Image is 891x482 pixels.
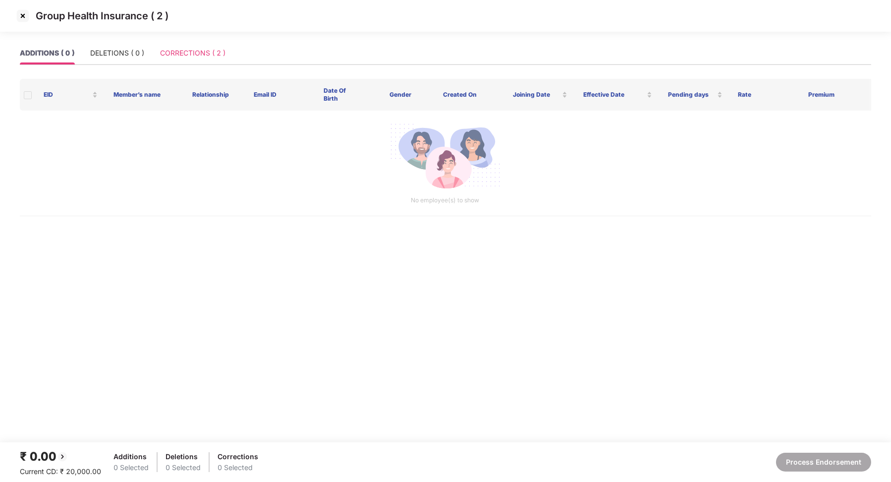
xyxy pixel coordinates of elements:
div: Deletions [166,451,201,462]
div: Additions [113,451,149,462]
th: Pending days [660,79,730,111]
div: DELETIONS ( 0 ) [90,48,144,59]
div: 0 Selected [218,462,258,473]
span: Current CD: ₹ 20,000.00 [20,467,101,476]
div: 0 Selected [113,462,149,473]
th: Premium [800,79,870,111]
th: Created On [435,79,505,111]
img: svg+xml;base64,PHN2ZyBpZD0iQ3Jvc3MtMzJ4MzIiIHhtbG5zPSJodHRwOi8vd3d3LnczLm9yZy8yMDAwL3N2ZyIgd2lkdG... [15,8,31,24]
th: Member’s name [106,79,175,111]
p: No employee(s) to show [28,196,862,205]
div: ADDITIONS ( 0 ) [20,48,74,59]
span: Joining Date [513,91,559,99]
th: Relationship [175,79,245,111]
div: 0 Selected [166,462,201,473]
span: Pending days [668,91,715,99]
th: Rate [730,79,800,111]
th: Email ID [246,79,316,111]
div: Corrections [218,451,258,462]
p: Group Health Insurance ( 2 ) [36,10,168,22]
button: Process Endorsement [776,453,871,472]
th: Date Of Birth [316,79,365,111]
th: Gender [365,79,435,111]
img: svg+xml;base64,PHN2ZyB4bWxucz0iaHR0cDovL3d3dy53My5vcmcvMjAwMC9zdmciIGlkPSJNdWx0aXBsZV9lbXBsb3llZS... [390,119,501,196]
img: svg+xml;base64,PHN2ZyBpZD0iQmFjay0yMHgyMCIgeG1sbnM9Imh0dHA6Ly93d3cudzMub3JnLzIwMDAvc3ZnIiB3aWR0aD... [56,451,68,463]
div: CORRECTIONS ( 2 ) [160,48,225,59]
th: Effective Date [575,79,661,111]
th: EID [36,79,106,111]
span: Effective Date [583,91,645,99]
th: Joining Date [505,79,575,111]
span: EID [44,91,90,99]
div: ₹ 0.00 [20,447,101,466]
